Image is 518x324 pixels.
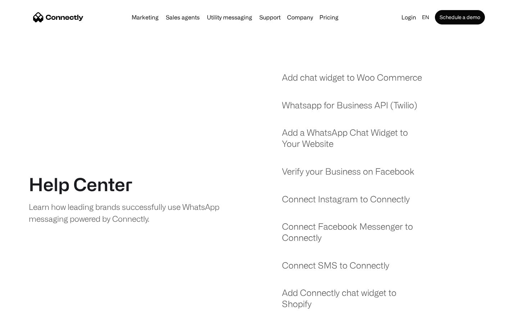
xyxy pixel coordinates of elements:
h1: Help Center [29,174,132,195]
a: Connect Facebook Messenger to Connectly [282,221,427,250]
a: Connect Instagram to Connectly [282,194,410,212]
a: Schedule a demo [435,10,485,24]
a: Connect SMS to Connectly [282,260,389,278]
a: Support [256,14,283,20]
a: Add a WhatsApp Chat Widget to Your Website [282,127,427,156]
a: Sales agents [163,14,203,20]
ul: Language list [14,311,43,321]
a: Login [399,12,419,22]
a: Pricing [317,14,341,20]
a: Utility messaging [204,14,255,20]
div: Learn how leading brands successfully use WhatsApp messaging powered by Connectly. [29,201,226,225]
div: Company [285,12,315,22]
a: home [33,12,83,23]
a: Add Connectly chat widget to Shopify [282,287,427,316]
div: en [422,12,429,22]
aside: Language selected: English [7,311,43,321]
a: Whatsapp for Business API (Twilio) [282,100,417,118]
a: Marketing [129,14,162,20]
a: Verify your Business on Facebook [282,166,414,184]
a: Add chat widget to Woo Commerce [282,72,422,90]
div: en [419,12,433,22]
div: Company [287,12,313,22]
